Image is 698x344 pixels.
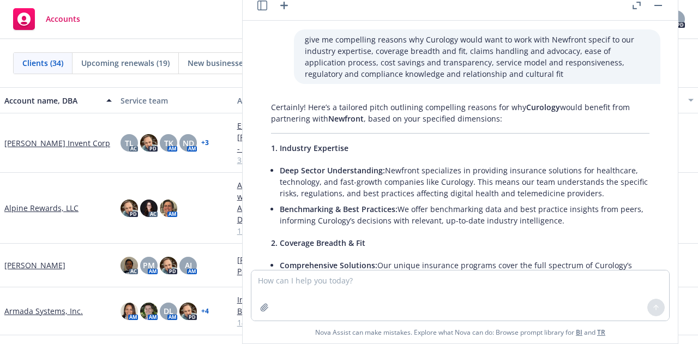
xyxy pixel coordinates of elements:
[328,113,364,124] span: Newfront
[4,202,79,214] a: Alpine Rewards, LLC
[237,305,345,317] a: Brazil Local Policy
[140,134,158,152] img: photo
[526,102,560,112] span: Curology
[237,179,345,202] a: Alpine Rewards, LLC - E&O with Cyber
[121,303,138,320] img: photo
[305,34,649,80] p: give me compelling reasons why Curology would want to work with Newfront specif to our industry e...
[121,257,138,274] img: photo
[271,238,365,248] span: 2. Coverage Breadth & Fit
[4,259,65,271] a: [PERSON_NAME]
[237,317,345,328] a: 14 more
[237,225,345,237] a: 1 more
[160,200,177,217] img: photo
[280,204,398,214] span: Benchmarking & Best Practices:
[237,294,345,305] a: India Local Policy
[280,257,649,296] li: Our unique insurance programs cover the full spectrum of Curology’s needs—from professional liabi...
[164,137,173,149] span: TK
[164,305,173,317] span: DL
[237,202,345,225] a: Alpine Rewards, LLC - Directors and Officers
[280,201,649,228] li: We offer benchmarking data and best practice insights from peers, informing Curology’s decisions ...
[121,200,138,217] img: photo
[81,57,170,69] span: Upcoming renewals (19)
[237,254,345,277] a: [PERSON_NAME] - General Partnership Liability
[4,305,83,317] a: Armada Systems, Inc.
[22,57,63,69] span: Clients (34)
[280,260,377,270] span: Comprehensive Solutions:
[597,328,605,337] a: TR
[233,87,349,113] button: Active policies
[4,137,110,149] a: [PERSON_NAME] Invent Corp
[237,154,345,166] a: 3 more
[271,143,348,153] span: 1. Industry Expertise
[185,259,192,271] span: AJ
[140,200,158,217] img: photo
[121,95,228,106] div: Service team
[179,303,197,320] img: photo
[576,328,582,337] a: BI
[143,259,155,271] span: PM
[4,95,100,106] div: Account name, DBA
[160,257,177,274] img: photo
[183,137,194,149] span: ND
[280,165,385,176] span: Deep Sector Understanding:
[247,321,673,343] span: Nova Assist can make mistakes. Explore what Nova can do: Browse prompt library for and
[116,87,232,113] button: Service team
[237,120,345,131] a: Excess $5Mx$5M
[188,57,258,69] span: New businesses (0)
[9,4,85,34] a: Accounts
[237,95,345,106] div: Active policies
[46,15,80,23] span: Accounts
[280,162,649,201] li: Newfront specializes in providing insurance solutions for healthcare, technology, and fast-growth...
[271,101,649,124] p: Certainly! Here’s a tailored pitch outlining compelling reasons for why would benefit from partne...
[201,140,209,146] a: + 3
[125,137,134,149] span: TL
[201,308,209,315] a: + 4
[237,131,345,154] a: [PERSON_NAME] Invent Corp - Management Liability
[140,303,158,320] img: photo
